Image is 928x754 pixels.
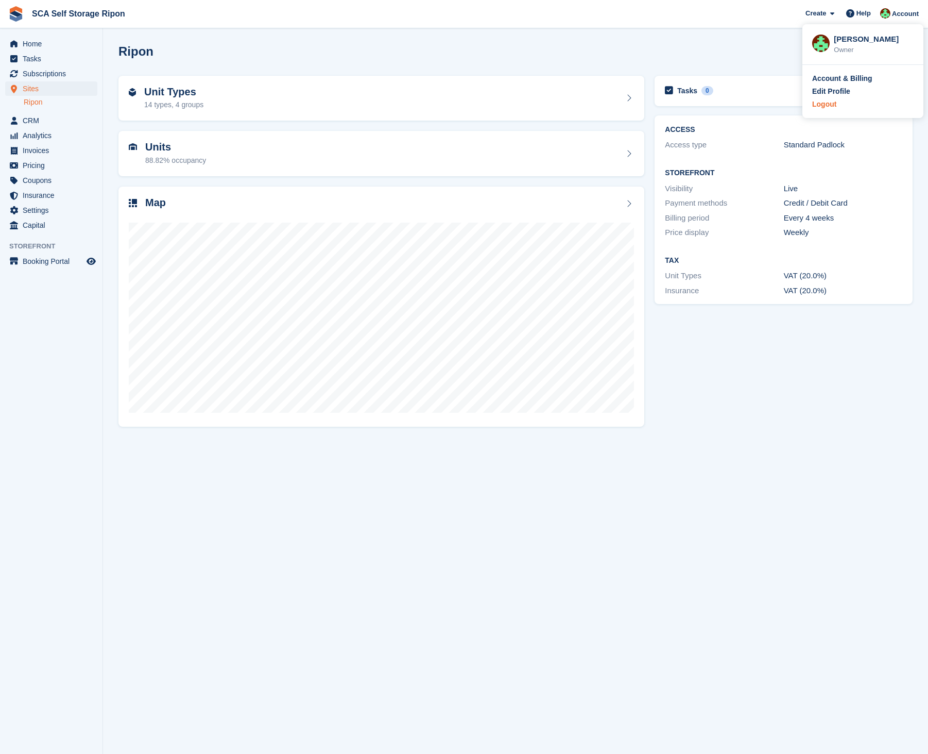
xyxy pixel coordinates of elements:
h2: Ripon [118,44,153,58]
h2: Map [145,197,166,209]
a: SCA Self Storage Ripon [28,5,129,22]
a: menu [5,66,97,81]
span: Pricing [23,158,84,173]
div: Weekly [784,227,902,239]
img: map-icn-33ee37083ee616e46c38cad1a60f524a97daa1e2b2c8c0bc3eb3415660979fc1.svg [129,199,137,207]
div: 14 types, 4 groups [144,99,203,110]
span: Settings [23,203,84,217]
div: Standard Padlock [784,139,902,151]
a: menu [5,128,97,143]
img: stora-icon-8386f47178a22dfd0bd8f6a31ec36ba5ce8667c1dd55bd0f319d3a0aa187defe.svg [8,6,24,22]
div: Credit / Debit Card [784,197,902,209]
h2: ACCESS [665,126,902,134]
a: menu [5,158,97,173]
div: 0 [701,86,713,95]
div: VAT (20.0%) [784,285,902,297]
div: Price display [665,227,783,239]
div: Insurance [665,285,783,297]
a: Account & Billing [812,73,914,84]
div: Payment methods [665,197,783,209]
span: Capital [23,218,84,232]
h2: Unit Types [144,86,203,98]
div: Billing period [665,212,783,224]
div: Unit Types [665,270,783,282]
a: Ripon [24,97,97,107]
span: Storefront [9,241,102,252]
div: Account & Billing [812,73,872,84]
a: Map [118,187,644,427]
a: Unit Types 14 types, 4 groups [118,76,644,121]
a: menu [5,254,97,269]
h2: Units [145,141,206,153]
div: Visibility [665,183,783,195]
span: Help [856,8,871,19]
span: Booking Portal [23,254,84,269]
h2: Tasks [677,86,697,95]
div: Access type [665,139,783,151]
img: Ross Chapman [880,8,890,19]
div: Logout [812,99,836,110]
span: Analytics [23,128,84,143]
a: menu [5,52,97,66]
img: Ross Chapman [812,35,830,52]
a: menu [5,81,97,96]
div: [PERSON_NAME] [834,33,914,43]
a: menu [5,37,97,51]
span: Insurance [23,188,84,203]
a: menu [5,173,97,188]
img: unit-type-icn-2b2737a686de81e16bb02015468b77c625bbabd49415b5ef34ead5e3b44a266d.svg [129,88,136,96]
span: Subscriptions [23,66,84,81]
a: Edit Profile [812,86,914,97]
span: Create [805,8,826,19]
div: Edit Profile [812,86,850,97]
a: Logout [812,99,914,110]
a: Units 88.82% occupancy [118,131,644,176]
a: menu [5,203,97,217]
span: Sites [23,81,84,96]
span: Coupons [23,173,84,188]
span: Invoices [23,143,84,158]
h2: Storefront [665,169,902,177]
div: Live [784,183,902,195]
h2: Tax [665,257,902,265]
img: unit-icn-7be61d7bf1b0ce9d3e12c5938cc71ed9869f7b940bace4675aadf7bd6d80202e.svg [129,143,137,150]
a: menu [5,143,97,158]
a: menu [5,188,97,203]
span: Account [892,9,919,19]
div: 88.82% occupancy [145,155,206,166]
span: Tasks [23,52,84,66]
div: Owner [834,45,914,55]
span: CRM [23,113,84,128]
div: VAT (20.0%) [784,270,902,282]
div: Every 4 weeks [784,212,902,224]
a: menu [5,113,97,128]
a: Preview store [85,255,97,267]
span: Home [23,37,84,51]
a: menu [5,218,97,232]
